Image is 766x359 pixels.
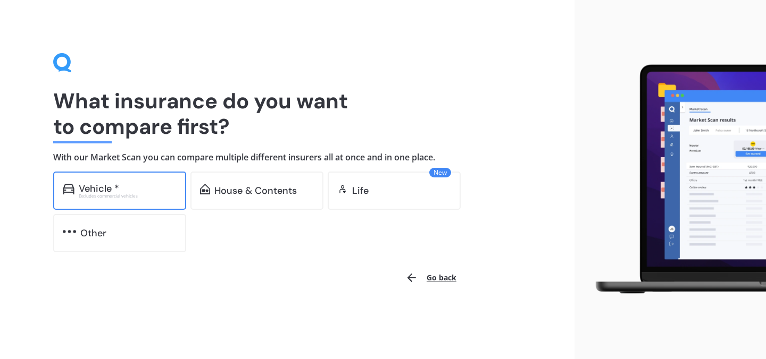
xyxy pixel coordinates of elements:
div: Other [80,228,106,238]
div: Vehicle * [79,183,119,194]
div: Excludes commercial vehicles [79,194,177,198]
img: life.f720d6a2d7cdcd3ad642.svg [337,184,348,194]
img: home-and-contents.b802091223b8502ef2dd.svg [200,184,210,194]
span: New [429,168,451,177]
h1: What insurance do you want to compare first? [53,88,521,139]
img: car.f15378c7a67c060ca3f3.svg [63,184,74,194]
button: Go back [399,265,463,290]
div: Life [352,185,369,196]
img: laptop.webp [583,59,766,300]
img: other.81dba5aafe580aa69f38.svg [63,226,76,237]
div: House & Contents [214,185,297,196]
h4: With our Market Scan you can compare multiple different insurers all at once and in one place. [53,152,521,163]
